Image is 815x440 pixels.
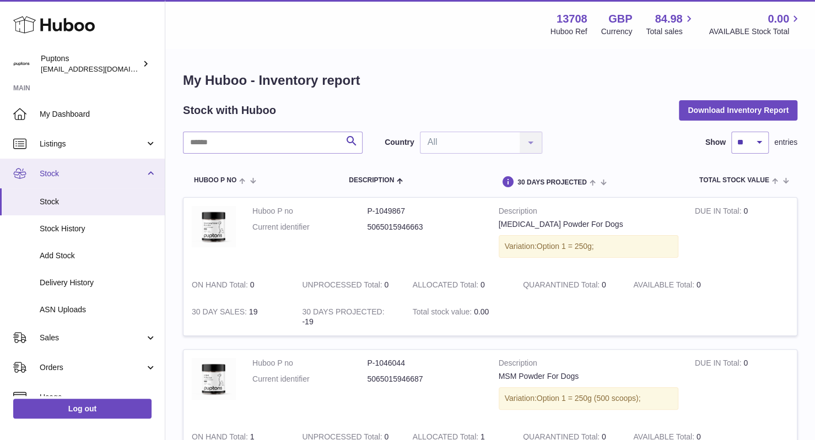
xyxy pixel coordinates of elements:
[252,222,367,232] dt: Current identifier
[557,12,587,26] strong: 13708
[367,358,482,368] dd: P-1046044
[192,280,250,292] strong: ON HAND Total
[40,305,156,315] span: ASN Uploads
[192,206,236,247] img: product image
[40,109,156,119] span: My Dashboard
[537,242,594,251] span: Option 1 = 250g;
[367,222,482,232] dd: 5065015946663
[252,206,367,216] dt: Huboo P no
[499,358,678,371] strong: Description
[13,399,152,419] a: Log out
[774,137,797,148] span: entries
[474,307,489,316] span: 0.00
[40,251,156,261] span: Add Stock
[183,271,294,298] td: 0
[699,177,769,184] span: Total stock value
[192,358,236,399] img: product image
[40,278,156,288] span: Delivery History
[385,137,414,148] label: Country
[252,374,367,384] dt: Current identifier
[646,26,695,37] span: Total sales
[13,56,30,72] img: hello@puptons.com
[367,206,482,216] dd: P-1049867
[601,26,633,37] div: Currency
[499,219,678,230] div: [MEDICAL_DATA] Powder For Dogs
[499,387,678,410] div: Variation:
[404,271,515,298] td: 0
[499,235,678,258] div: Variation:
[768,12,789,26] span: 0.00
[523,280,602,292] strong: QUARANTINED Total
[679,100,797,120] button: Download Inventory Report
[367,374,482,384] dd: 5065015946687
[499,206,678,219] strong: Description
[40,392,156,403] span: Usage
[183,103,276,118] h2: Stock with Huboo
[695,207,743,218] strong: DUE IN Total
[633,280,696,292] strong: AVAILABLE Total
[608,12,632,26] strong: GBP
[294,271,404,298] td: 0
[192,307,249,319] strong: 30 DAY SALES
[537,394,641,403] span: Option 1 = 250g (500 scoops);
[41,64,162,73] span: [EMAIL_ADDRESS][DOMAIN_NAME]
[695,358,743,370] strong: DUE IN Total
[294,298,404,336] td: -19
[625,271,735,298] td: 0
[183,72,797,89] h1: My Huboo - Inventory report
[687,350,797,423] td: 0
[655,12,682,26] span: 84.98
[517,179,587,186] span: 30 DAYS PROJECTED
[302,280,384,292] strong: UNPROCESSED Total
[41,53,140,74] div: Puptons
[709,26,802,37] span: AVAILABLE Stock Total
[687,198,797,271] td: 0
[40,333,145,343] span: Sales
[302,307,384,319] strong: 30 DAYS PROJECTED
[40,169,145,179] span: Stock
[40,197,156,207] span: Stock
[183,298,294,336] td: 19
[602,280,606,289] span: 0
[40,362,145,373] span: Orders
[550,26,587,37] div: Huboo Ref
[194,177,236,184] span: Huboo P no
[499,371,678,382] div: MSM Powder For Dogs
[349,177,394,184] span: Description
[40,139,145,149] span: Listings
[252,358,367,368] dt: Huboo P no
[705,137,726,148] label: Show
[40,224,156,234] span: Stock History
[413,307,474,319] strong: Total stock value
[646,12,695,37] a: 84.98 Total sales
[709,12,802,37] a: 0.00 AVAILABLE Stock Total
[413,280,481,292] strong: ALLOCATED Total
